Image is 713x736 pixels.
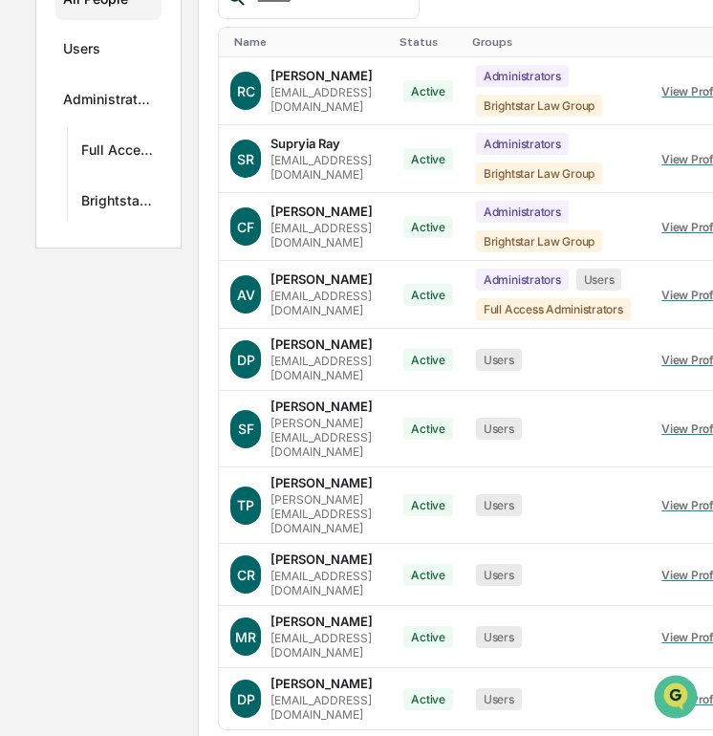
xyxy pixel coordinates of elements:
div: [EMAIL_ADDRESS][DOMAIN_NAME] [270,569,380,597]
div: Active [403,349,453,371]
div: Active [403,494,453,516]
img: 1746055101610-c473b297-6a78-478c-a979-82029cc54cd1 [19,146,54,181]
div: Toggle SortBy [400,35,457,49]
div: [EMAIL_ADDRESS][DOMAIN_NAME] [270,354,380,382]
div: Brightstar Law Group [81,192,154,215]
div: Full Access Administrators [81,141,154,164]
div: [PERSON_NAME] [270,271,373,287]
div: Users [476,494,522,516]
img: 8933085812038_c878075ebb4cc5468115_72.jpg [40,146,75,181]
div: [EMAIL_ADDRESS][DOMAIN_NAME] [270,289,380,317]
div: Administrators [476,65,569,87]
div: Administrators [476,269,569,291]
div: 🔎 [19,429,34,444]
div: Users [476,564,522,586]
div: We're available if you need us! [86,165,263,181]
div: [PERSON_NAME] [270,204,373,219]
img: Jack Rasmussen [19,242,50,272]
div: Users [476,418,522,440]
div: [PERSON_NAME] [270,614,373,629]
span: [PERSON_NAME] [59,260,155,275]
div: 🖐️ [19,393,34,408]
div: Administrators [476,201,569,223]
div: Active [403,626,453,648]
div: Users [476,688,522,710]
div: [EMAIL_ADDRESS][DOMAIN_NAME] [270,631,380,660]
div: Active [403,216,453,238]
div: [EMAIL_ADDRESS][DOMAIN_NAME] [270,153,380,182]
div: Active [403,418,453,440]
span: DP [237,352,255,368]
div: Administrators [63,91,154,114]
img: 1746055101610-c473b297-6a78-478c-a979-82029cc54cd1 [38,261,54,276]
span: Preclearance [38,391,123,410]
div: [PERSON_NAME] [270,475,373,490]
span: Data Lookup [38,427,120,446]
div: [EMAIL_ADDRESS][DOMAIN_NAME] [270,221,380,249]
div: Administrators [476,133,569,155]
div: 🗄️ [139,393,154,408]
div: [PERSON_NAME] [270,552,373,567]
div: [PERSON_NAME] [270,399,373,414]
div: Start new chat [86,146,313,165]
img: 1746055101610-c473b297-6a78-478c-a979-82029cc54cd1 [38,313,54,328]
span: MR [235,629,256,645]
div: Brightstar Law Group [476,162,602,184]
div: Active [403,564,453,586]
div: [EMAIL_ADDRESS][DOMAIN_NAME] [270,85,380,114]
div: Users [63,40,100,63]
div: [PERSON_NAME] [270,336,373,352]
div: [PERSON_NAME] [270,676,373,691]
span: RC [237,83,255,99]
div: Active [403,80,453,102]
span: [PERSON_NAME] [59,312,155,327]
iframe: Open customer support [652,673,703,725]
span: SF [238,421,254,437]
div: Active [403,148,453,170]
span: Pylon [190,474,231,488]
a: 🔎Data Lookup [11,420,128,454]
span: Attestations [158,391,237,410]
p: How can we help? [19,40,348,71]
div: Full Access Administrators [476,298,631,320]
span: CF [237,219,254,235]
a: 🖐️Preclearance [11,383,131,418]
button: See all [296,208,348,231]
span: • [159,312,165,327]
span: DP [237,691,255,707]
span: AV [237,287,255,303]
div: [EMAIL_ADDRESS][DOMAIN_NAME] [270,693,380,722]
span: [DATE] [169,312,208,327]
img: Mark Michael Astarita [19,293,50,324]
span: • [159,260,165,275]
span: CR [237,567,255,583]
div: Brightstar Law Group [476,230,602,252]
a: Powered byPylon [135,473,231,488]
div: Active [403,688,453,710]
div: Brightstar Law Group [476,95,602,117]
div: Users [476,349,522,371]
div: [PERSON_NAME][EMAIL_ADDRESS][DOMAIN_NAME] [270,492,380,535]
div: [PERSON_NAME][EMAIL_ADDRESS][DOMAIN_NAME] [270,416,380,459]
div: Users [476,626,522,648]
span: SR [237,151,254,167]
div: Toggle SortBy [234,35,384,49]
div: [PERSON_NAME] [270,68,373,83]
a: 🗄️Attestations [131,383,245,418]
div: Supryia Ray [270,136,340,151]
div: Past conversations [19,212,128,227]
div: Users [576,269,622,291]
button: Start new chat [325,152,348,175]
span: TP [237,497,254,513]
span: 9:50 AM [169,260,216,275]
div: Toggle SortBy [472,35,635,49]
div: Active [403,284,453,306]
